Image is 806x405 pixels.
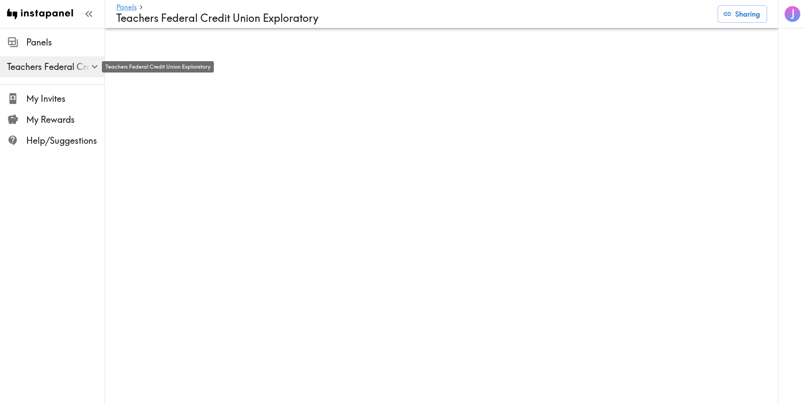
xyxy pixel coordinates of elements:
[26,93,105,105] span: My Invites
[116,3,137,12] a: Panels
[26,114,105,126] span: My Rewards
[718,5,767,23] button: Sharing
[26,135,105,147] span: Help/Suggestions
[784,5,801,23] button: J
[116,12,711,24] h4: Teachers Federal Credit Union Exploratory
[26,36,105,48] span: Panels
[7,61,105,73] span: Teachers Federal Credit Union Exploratory
[791,7,795,22] span: J
[102,61,214,73] div: Teachers Federal Credit Union Exploratory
